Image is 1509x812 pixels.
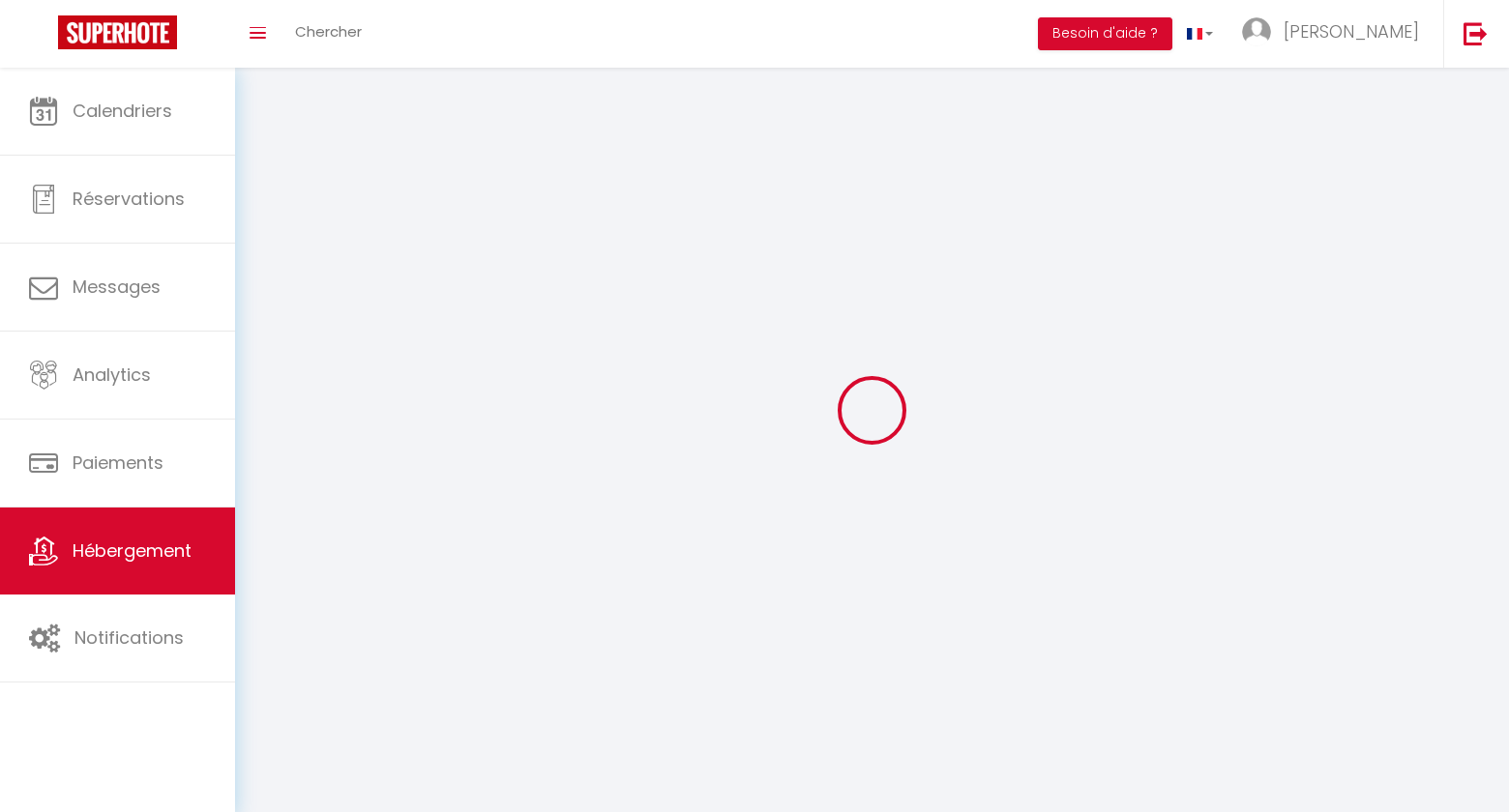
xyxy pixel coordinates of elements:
[73,450,163,475] span: Paiements
[73,538,192,563] span: Hébergement
[73,99,172,123] span: Calendriers
[73,362,151,387] span: Analytics
[74,625,184,650] span: Notifications
[1038,17,1172,50] button: Besoin d'aide ?
[1242,17,1271,46] img: ...
[58,15,177,49] img: Super Booking
[73,187,185,211] span: Réservations
[1284,19,1419,43] span: [PERSON_NAME]
[73,275,161,299] span: Messages
[295,21,362,42] span: Chercher
[1464,21,1488,45] img: logout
